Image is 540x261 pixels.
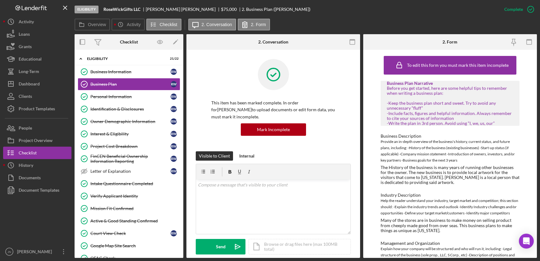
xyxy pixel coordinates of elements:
[78,115,180,128] a: Owner Demographic InformationRW
[78,165,180,177] a: Letter of ExplanationRW
[127,22,140,27] label: Activity
[442,39,457,44] div: 2. Form
[120,39,138,44] div: Checklist
[3,90,71,103] button: Clients
[78,215,180,227] a: Active & Good Standing Confirmed
[78,90,180,103] a: Personal InformationRW
[90,243,180,248] div: Google Map Site Search
[238,19,270,30] button: 2. Form
[171,230,177,236] div: R W
[19,147,37,161] div: Checklist
[3,134,71,147] button: Project Overview
[199,151,230,161] div: Visible to Client
[90,169,171,174] div: Letter of Explanation
[239,151,254,161] div: Internal
[3,78,71,90] button: Dashboard
[381,218,519,233] div: Many of the stores are in business to make money on selling product from cheeply made good from o...
[146,19,181,30] button: Checklist
[3,184,71,196] button: Document Templates
[171,131,177,137] div: R W
[78,103,180,115] a: Identification & DisclosuresRW
[381,139,519,163] div: Provide an in-depth overview of the business's history, current status, and future plans, includi...
[90,181,180,186] div: Intake Questionnaire Completed
[19,103,55,117] div: Product Templates
[171,106,177,112] div: R W
[3,172,71,184] button: Documents
[3,16,71,28] a: Activity
[171,81,177,87] div: R W
[19,159,33,173] div: History
[202,22,232,27] label: 2. Conversation
[498,3,537,16] button: Complete
[87,57,163,61] div: Eligibility
[387,81,513,86] div: Business Plan Narrative
[504,3,523,16] div: Complete
[381,241,519,246] div: Management and Organization
[381,193,519,198] div: Industry Description
[90,154,171,164] div: FinCEN Beneficial Ownership Information Reporting
[19,78,40,92] div: Dashboard
[78,190,180,202] a: Verify Applicant Identity
[90,119,171,124] div: Owner Demographic Information
[90,256,180,261] div: OFAC Check
[75,19,110,30] button: Overview
[171,69,177,75] div: R W
[221,7,237,12] span: $75,000
[146,7,221,12] div: [PERSON_NAME] [PERSON_NAME]
[19,40,32,54] div: Grants
[3,122,71,134] button: People
[78,78,180,90] a: Business PlanRW
[242,7,310,12] div: 2. Business Plan ([PERSON_NAME])
[16,245,56,259] div: [PERSON_NAME]
[3,53,71,65] button: Educational
[188,19,236,30] button: 2. Conversation
[387,86,513,126] div: Before you get started, here are some helpful tips to remember when writing a business plan: -Kee...
[196,151,233,161] button: Visible to Client
[90,144,171,149] div: Project Cost Breakdown
[88,22,106,27] label: Overview
[90,206,180,211] div: Mission Fit Confirmed
[78,140,180,153] a: Project Cost BreakdownRW
[381,165,519,185] div: The History of the business is many years of running other businesses for the owner. The new busi...
[381,134,519,139] div: Business Description
[407,63,509,68] div: To edit this form you must mark this item incomplete
[78,202,180,215] a: Mission Fit Confirmed
[3,103,71,115] button: Product Templates
[3,159,71,172] button: History
[112,19,144,30] button: Activity
[19,184,59,198] div: Document Templates
[160,22,177,27] label: Checklist
[78,240,180,252] a: Google Map Site Search
[19,16,34,30] div: Activity
[258,39,288,44] div: 2. Conversation
[90,194,180,199] div: Verify Applicant Identity
[3,147,71,159] button: Checklist
[78,66,180,78] a: Business InformationRW
[3,65,71,78] button: Long-Term
[90,131,171,136] div: Interest & Eligibility
[19,122,32,136] div: People
[216,239,226,254] div: Send
[90,69,171,74] div: Business Information
[90,107,171,112] div: Identification & Disclosures
[19,53,42,67] div: Educational
[78,177,180,190] a: Intake Questionnaire Completed
[90,94,171,99] div: Personal Information
[171,156,177,162] div: R W
[78,153,180,165] a: FinCEN Beneficial Ownership Information ReportingRW
[257,123,290,136] div: Mark Incomplete
[251,22,266,27] label: 2. Form
[90,231,171,236] div: Court View Check
[19,172,41,185] div: Documents
[90,218,180,223] div: Active & Good Standing Confirmed
[78,128,180,140] a: Interest & EligibilityRW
